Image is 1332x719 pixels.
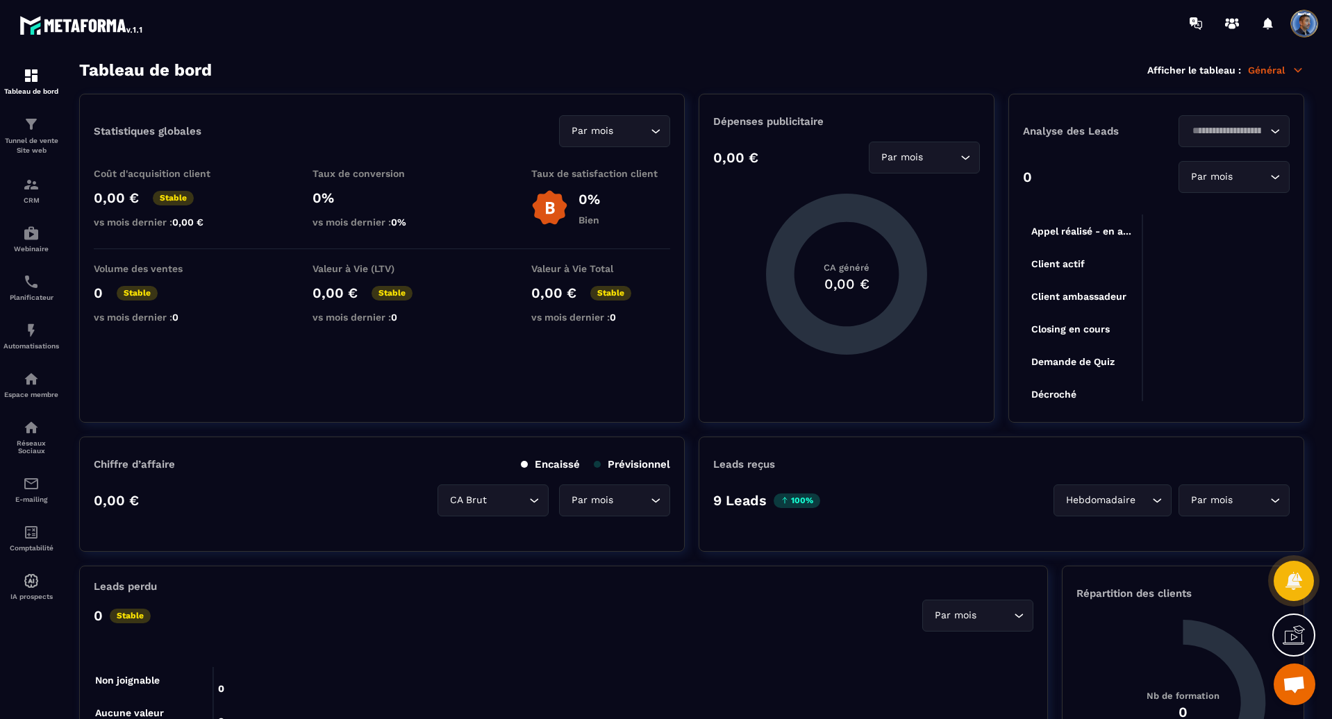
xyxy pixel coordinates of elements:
img: email [23,475,40,492]
p: 0 [94,607,103,624]
tspan: Non joignable [95,675,160,687]
p: Stable [110,609,151,623]
img: automations [23,573,40,589]
input: Search for option [490,493,526,508]
p: vs mois dernier : [313,312,451,323]
img: automations [23,225,40,242]
tspan: Aucune valeur [95,707,164,718]
p: Coût d'acquisition client [94,168,233,179]
p: Chiffre d’affaire [94,458,175,471]
a: formationformationCRM [3,166,59,214]
p: Analyse des Leads [1023,125,1156,137]
tspan: Client actif [1031,258,1085,269]
tspan: Closing en cours [1031,323,1110,335]
p: vs mois dernier : [313,217,451,228]
p: 9 Leads [713,492,767,509]
span: Hebdomadaire [1063,493,1138,508]
p: Stable [590,286,631,301]
span: Par mois [1188,169,1235,185]
p: Tableau de bord [3,87,59,95]
p: Stable [117,286,158,301]
p: 100% [774,493,820,508]
p: Statistiques globales [94,125,201,137]
tspan: Client ambassadeur [1031,291,1126,302]
p: Dépenses publicitaire [713,115,980,128]
p: Répartition des clients [1076,587,1290,600]
span: CA Brut [447,493,490,508]
tspan: Appel réalisé - en a... [1031,226,1131,237]
input: Search for option [616,124,647,139]
p: Comptabilité [3,544,59,552]
input: Search for option [979,608,1010,623]
p: Valeur à Vie Total [531,263,670,274]
p: 0% [313,189,451,206]
p: Taux de conversion [313,168,451,179]
span: 0 [610,312,616,323]
p: 0,00 € [94,492,139,509]
a: automationsautomationsAutomatisations [3,312,59,360]
h3: Tableau de bord [79,60,212,80]
img: formation [23,67,40,84]
p: Espace membre [3,391,59,398]
input: Search for option [616,493,647,508]
span: 0% [391,217,406,228]
p: Taux de satisfaction client [531,168,670,179]
p: Stable [372,286,413,301]
p: Encaissé [521,458,580,471]
p: Général [1248,64,1304,76]
div: Search for option [559,484,670,516]
span: Par mois [1188,493,1235,508]
input: Search for option [1138,493,1149,508]
img: automations [23,371,40,387]
p: Valeur à Vie (LTV) [313,263,451,274]
p: Réseaux Sociaux [3,439,59,455]
p: Planificateur [3,294,59,301]
a: formationformationTunnel de vente Site web [3,105,59,166]
div: Search for option [922,600,1033,632]
p: 0,00 € [313,285,358,301]
span: Par mois [568,493,616,508]
p: 0 [1023,169,1032,185]
p: Volume des ventes [94,263,233,274]
p: Leads reçus [713,458,775,471]
input: Search for option [926,150,957,165]
a: schedulerschedulerPlanificateur [3,263,59,312]
a: formationformationTableau de bord [3,57,59,105]
div: Search for option [1179,484,1290,516]
p: Leads perdu [94,580,157,593]
p: E-mailing [3,496,59,503]
p: 0% [578,191,600,208]
div: Search for option [438,484,549,516]
a: emailemailE-mailing [3,465,59,514]
span: 0,00 € [172,217,203,228]
img: social-network [23,419,40,436]
p: CRM [3,196,59,204]
div: Search for option [869,142,980,174]
span: Par mois [931,608,979,623]
a: accountantaccountantComptabilité [3,514,59,562]
a: automationsautomationsWebinaire [3,214,59,263]
a: automationsautomationsEspace membre [3,360,59,409]
p: vs mois dernier : [94,217,233,228]
input: Search for option [1235,493,1267,508]
img: b-badge-o.b3b20ee6.svg [531,189,568,226]
a: social-networksocial-networkRéseaux Sociaux [3,409,59,465]
div: Search for option [559,115,670,147]
span: Par mois [568,124,616,139]
p: 0,00 € [94,189,139,206]
span: 0 [391,312,397,323]
p: IA prospects [3,593,59,600]
div: Search for option [1054,484,1172,516]
p: vs mois dernier : [94,312,233,323]
div: Search for option [1179,161,1290,193]
input: Search for option [1235,169,1267,185]
p: Bien [578,214,600,226]
p: 0,00 € [531,285,576,301]
img: scheduler [23,273,40,290]
span: 0 [172,312,178,323]
tspan: Décroché [1031,389,1076,400]
p: Webinaire [3,245,59,253]
p: 0,00 € [713,149,758,166]
img: automations [23,322,40,339]
p: Automatisations [3,342,59,350]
